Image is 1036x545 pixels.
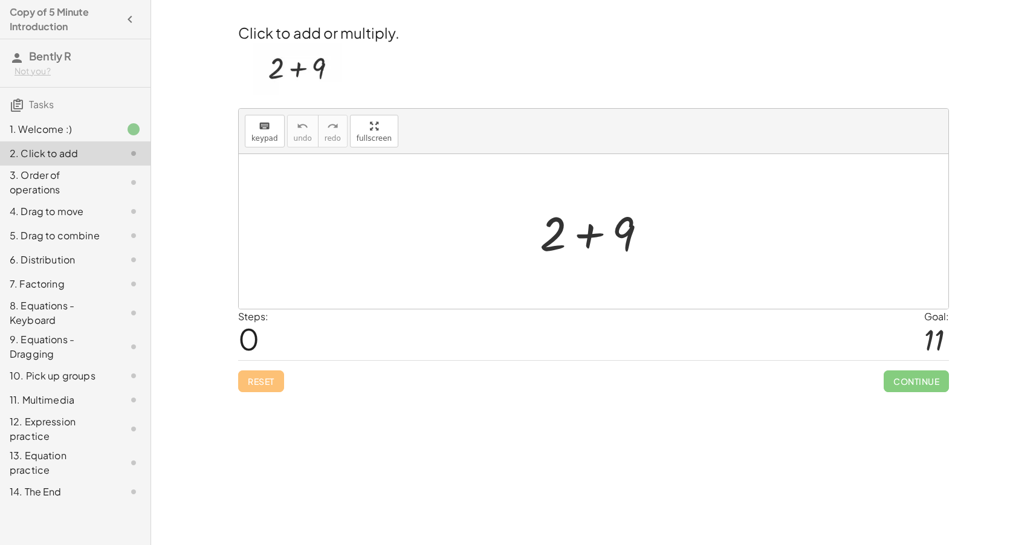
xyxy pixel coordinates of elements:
i: Task not started. [126,253,141,267]
i: redo [327,119,338,134]
div: Goal: [924,309,949,324]
i: Task not started. [126,369,141,383]
span: undo [294,134,312,143]
div: 4. Drag to move [10,204,107,219]
div: Not you? [15,65,141,77]
span: Bently R [29,49,71,63]
div: 5. Drag to combine [10,228,107,243]
div: 8. Equations - Keyboard [10,298,107,327]
h2: Click to add or multiply. [238,22,949,43]
button: undoundo [287,115,319,147]
i: Task not started. [126,393,141,407]
button: fullscreen [350,115,398,147]
div: 12. Expression practice [10,414,107,443]
button: keyboardkeypad [245,115,285,147]
div: 9. Equations - Dragging [10,332,107,361]
span: redo [325,134,341,143]
i: Task not started. [126,456,141,470]
span: 0 [238,320,259,357]
i: Task not started. [126,306,141,320]
button: redoredo [318,115,348,147]
i: undo [297,119,308,134]
div: 10. Pick up groups [10,369,107,383]
div: 3. Order of operations [10,168,107,197]
i: Task not started. [126,228,141,243]
div: 1. Welcome :) [10,122,107,137]
i: Task not started. [126,340,141,354]
h4: Copy of 5 Minute Introduction [10,5,119,34]
img: acc24cad2d66776ab3378aca534db7173dae579742b331bb719a8ca59f72f8de.webp [253,43,342,95]
span: keypad [251,134,278,143]
i: Task finished. [126,122,141,137]
label: Steps: [238,310,268,323]
div: 13. Equation practice [10,448,107,477]
div: 2. Click to add [10,146,107,161]
span: fullscreen [357,134,392,143]
i: Task not started. [126,146,141,161]
i: Task not started. [126,485,141,499]
div: 7. Factoring [10,277,107,291]
i: Task not started. [126,277,141,291]
i: Task not started. [126,204,141,219]
div: 11. Multimedia [10,393,107,407]
i: Task not started. [126,422,141,436]
div: 6. Distribution [10,253,107,267]
span: Tasks [29,98,54,111]
div: 14. The End [10,485,107,499]
i: Task not started. [126,175,141,190]
i: keyboard [259,119,270,134]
